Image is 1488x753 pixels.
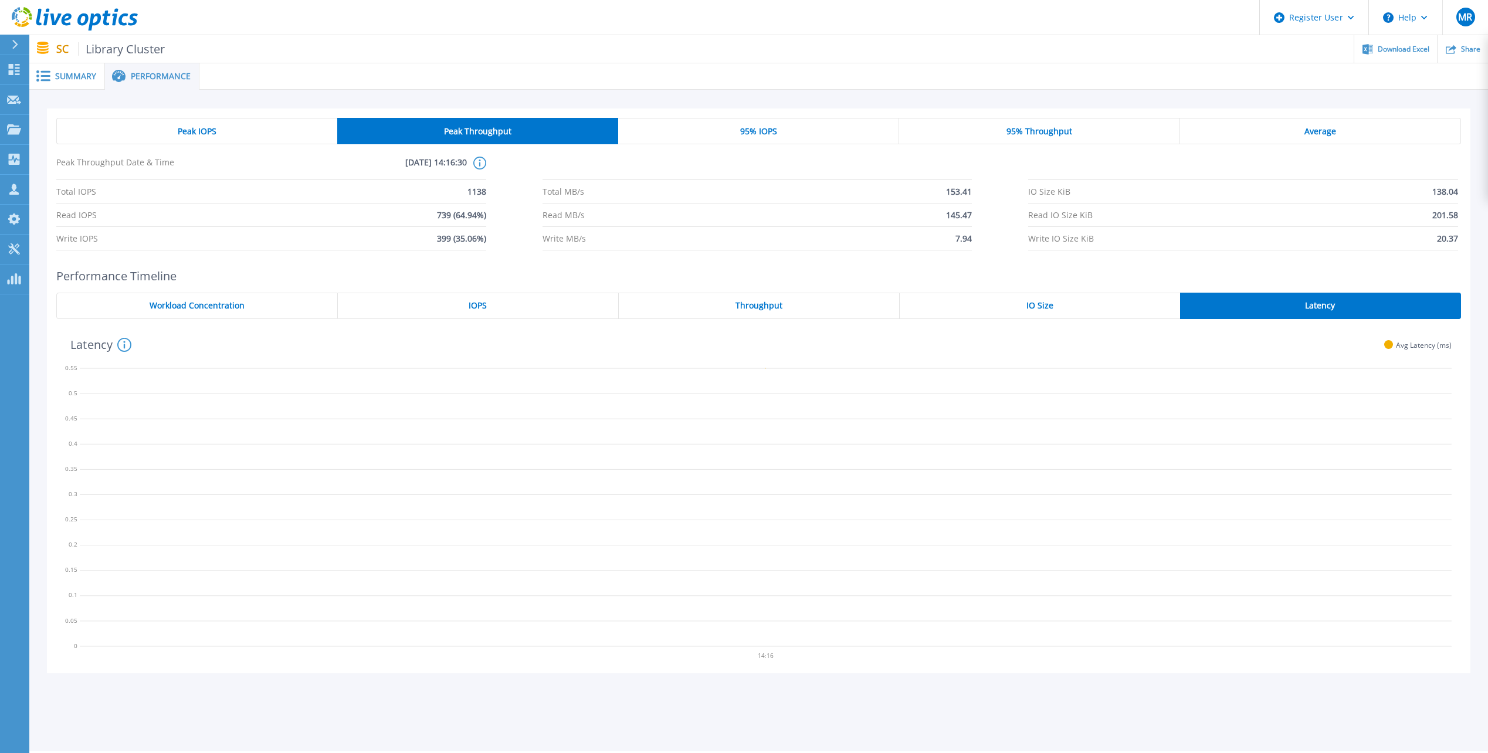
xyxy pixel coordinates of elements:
span: 145.47 [946,203,972,226]
span: 1138 [467,180,486,203]
p: SC [56,42,165,56]
span: 138.04 [1432,180,1458,203]
text: 0.25 [65,515,77,523]
text: 0.5 [69,389,77,397]
h2: Performance Timeline [56,269,1461,283]
text: 0.45 [65,414,77,422]
span: 739 (64.94%) [437,203,486,226]
text: 0.05 [65,616,77,625]
span: 201.58 [1432,203,1458,226]
span: Workload Concentration [150,301,245,310]
span: Peak Throughput [444,127,511,136]
span: Read MB/s [543,203,585,226]
span: IOPS [469,301,487,310]
span: 95% IOPS [740,127,777,136]
span: Read IO Size KiB [1028,203,1093,226]
text: 0.15 [65,565,77,574]
span: Write IO Size KiB [1028,227,1094,250]
span: 7.94 [955,227,972,250]
span: IO Size [1026,301,1053,310]
span: 20.37 [1437,227,1458,250]
span: Peak IOPS [178,127,216,136]
text: 0.3 [69,490,77,498]
span: Read IOPS [56,203,97,226]
span: Total IOPS [56,180,96,203]
text: 0.55 [65,364,77,372]
span: Performance [131,72,191,80]
span: MR [1458,12,1472,22]
span: Download Excel [1378,46,1429,53]
text: 0.35 [65,464,77,473]
span: Peak Throughput Date & Time [56,157,262,179]
span: Write IOPS [56,227,98,250]
span: Share [1461,46,1480,53]
span: Summary [55,72,96,80]
span: Avg Latency (ms) [1396,341,1452,350]
span: IO Size KiB [1028,180,1070,203]
span: [DATE] 14:16:30 [262,157,467,179]
text: 0.2 [69,540,77,548]
span: Total MB/s [543,180,584,203]
span: 399 (35.06%) [437,227,486,250]
span: Average [1304,127,1336,136]
text: 0.1 [69,591,77,599]
text: 0 [74,642,77,650]
text: 14:16 [759,652,775,660]
span: 153.41 [946,180,972,203]
h4: Latency [70,338,131,352]
span: Throughput [735,301,782,310]
span: Write MB/s [543,227,586,250]
span: Latency [1305,301,1335,310]
span: 95% Throughput [1006,127,1072,136]
span: Library Cluster [78,42,165,56]
text: 0.4 [69,439,77,447]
